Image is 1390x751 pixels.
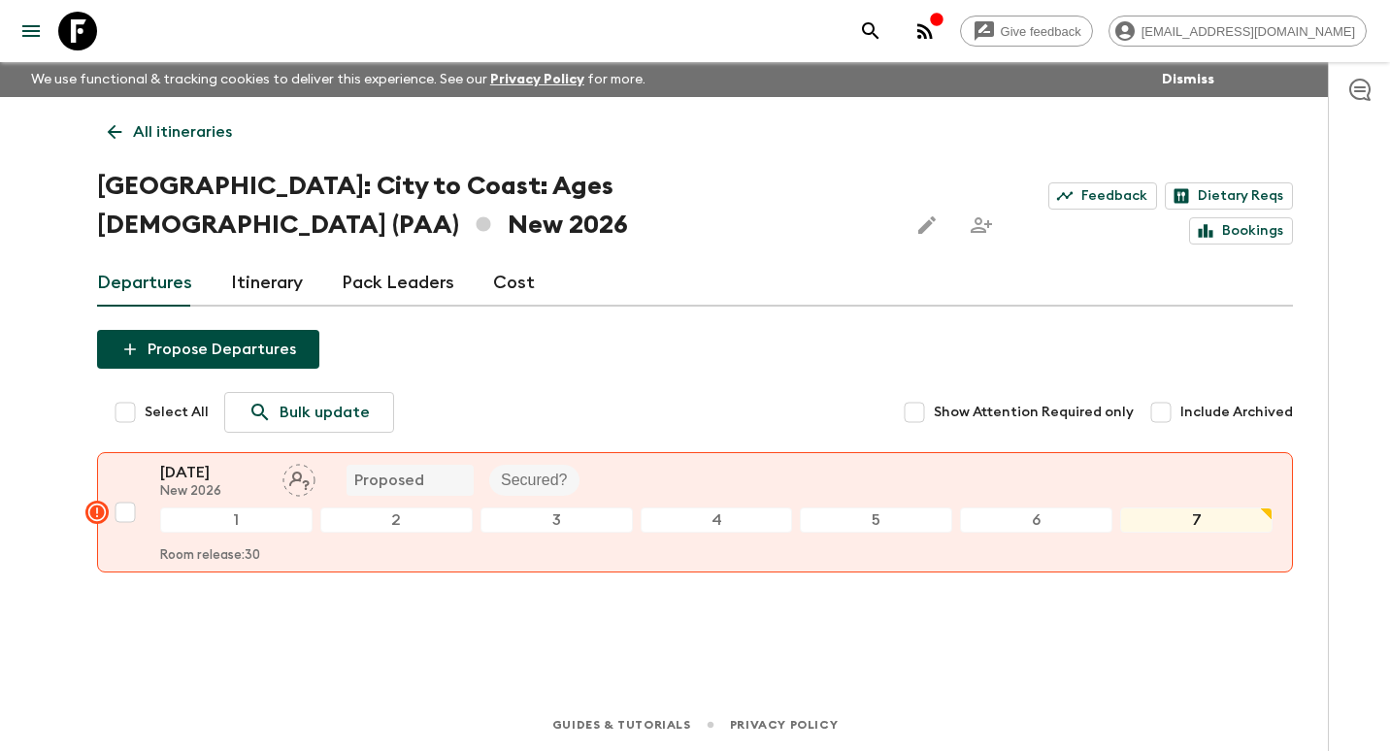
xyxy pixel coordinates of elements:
[160,484,267,500] p: New 2026
[800,507,952,533] div: 5
[493,260,535,307] a: Cost
[730,714,838,735] a: Privacy Policy
[97,260,192,307] a: Departures
[231,260,303,307] a: Itinerary
[1109,16,1367,47] div: [EMAIL_ADDRESS][DOMAIN_NAME]
[97,452,1293,572] button: [DATE]New 2026Assign pack leaderProposedSecured?1234567Room release:30
[960,507,1112,533] div: 6
[480,507,633,533] div: 3
[1180,403,1293,422] span: Include Archived
[1165,182,1293,210] a: Dietary Reqs
[160,548,260,564] p: Room release: 30
[489,465,579,496] div: Secured?
[552,714,691,735] a: Guides & Tutorials
[282,470,315,485] span: Assign pack leader
[501,469,568,492] p: Secured?
[224,392,394,433] a: Bulk update
[354,469,424,492] p: Proposed
[851,12,890,50] button: search adventures
[960,16,1093,47] a: Give feedback
[934,403,1134,422] span: Show Attention Required only
[908,206,946,245] button: Edit this itinerary
[12,12,50,50] button: menu
[990,24,1092,39] span: Give feedback
[97,330,319,369] button: Propose Departures
[1120,507,1273,533] div: 7
[97,167,892,245] h1: [GEOGRAPHIC_DATA]: City to Coast: Ages [DEMOGRAPHIC_DATA] (PAA) New 2026
[280,401,370,424] p: Bulk update
[641,507,793,533] div: 4
[1157,66,1219,93] button: Dismiss
[1131,24,1366,39] span: [EMAIL_ADDRESS][DOMAIN_NAME]
[1189,217,1293,245] a: Bookings
[133,120,232,144] p: All itineraries
[1048,182,1157,210] a: Feedback
[342,260,454,307] a: Pack Leaders
[160,507,313,533] div: 1
[97,113,243,151] a: All itineraries
[962,206,1001,245] span: Share this itinerary
[320,507,473,533] div: 2
[490,73,584,86] a: Privacy Policy
[145,403,209,422] span: Select All
[23,62,653,97] p: We use functional & tracking cookies to deliver this experience. See our for more.
[160,461,267,484] p: [DATE]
